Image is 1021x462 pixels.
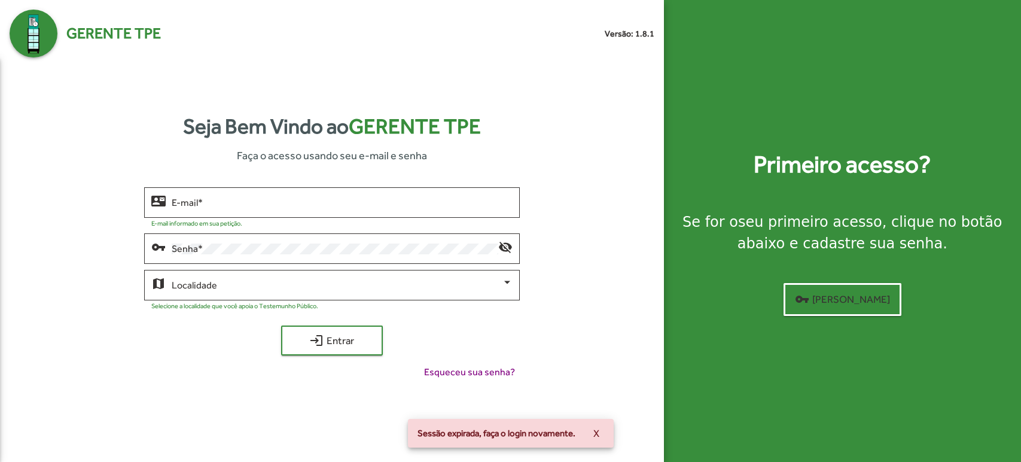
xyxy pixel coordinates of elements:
[498,239,513,254] mat-icon: visibility_off
[795,288,890,310] span: [PERSON_NAME]
[66,22,161,45] span: Gerente TPE
[784,283,901,316] button: [PERSON_NAME]
[584,423,609,444] button: X
[349,114,481,138] span: Gerente TPE
[678,211,1007,254] div: Se for o , clique no botão abaixo e cadastre sua senha.
[754,147,931,183] strong: Primeiro acesso?
[151,239,166,254] mat-icon: vpn_key
[183,111,481,142] strong: Seja Bem Vindo ao
[738,214,882,230] strong: seu primeiro acesso
[424,365,515,379] span: Esqueceu sua senha?
[292,330,372,351] span: Entrar
[151,193,166,208] mat-icon: contact_mail
[309,333,324,348] mat-icon: login
[593,423,599,444] span: X
[151,220,242,227] mat-hint: E-mail informado em sua petição.
[10,10,57,57] img: Logo Gerente
[417,427,575,439] span: Sessão expirada, faça o login novamente.
[605,28,654,40] small: Versão: 1.8.1
[281,326,383,355] button: Entrar
[151,276,166,290] mat-icon: map
[151,302,318,309] mat-hint: Selecione a localidade que você apoia o Testemunho Público.
[795,292,809,306] mat-icon: vpn_key
[237,147,427,163] span: Faça o acesso usando seu e-mail e senha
